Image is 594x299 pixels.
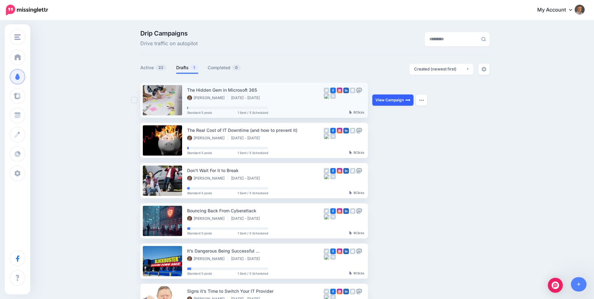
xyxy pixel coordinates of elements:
[187,86,324,94] div: The Hidden Gem in Microsoft 365
[356,289,362,294] img: mastodon-grey-square.png
[324,133,329,139] img: bluesky-grey-square.png
[324,174,329,179] img: bluesky-grey-square.png
[232,65,241,70] span: 0
[187,127,324,134] div: The Real Cost of IT Downtime (and how to prevent it)
[324,289,329,294] img: twitter-grey-square.png
[187,272,212,275] span: Standard 5 posts
[231,256,263,261] li: [DATE] - [DATE]
[324,168,329,174] img: twitter-grey-square.png
[238,111,268,114] span: 1 Sent / 5 Scheduled
[354,110,356,114] b: 0
[187,256,228,261] li: [PERSON_NAME]
[187,111,212,114] span: Standard 5 posts
[231,95,263,100] li: [DATE] - [DATE]
[324,208,329,214] img: twitter-grey-square.png
[354,191,356,195] b: 0
[531,2,585,18] a: My Account
[140,64,167,71] a: Active22
[324,128,329,133] img: twitter-grey-square.png
[330,93,336,99] img: medium-grey-square.png
[208,64,241,71] a: Completed0
[330,128,336,133] img: facebook-square.png
[343,88,349,93] img: linkedin-square.png
[187,176,228,181] li: [PERSON_NAME]
[330,248,336,254] img: facebook-square.png
[231,136,263,141] li: [DATE] - [DATE]
[140,40,198,48] span: Drive traffic on autopilot
[354,231,356,235] b: 0
[343,128,349,133] img: linkedin-square.png
[349,191,352,195] img: pointer-grey-darker.png
[354,271,356,275] b: 0
[14,34,21,40] img: menu.png
[187,232,212,235] span: Standard 5 posts
[330,289,336,294] img: facebook-square.png
[324,254,329,260] img: bluesky-grey-square.png
[349,110,352,114] img: pointer-grey-darker.png
[350,168,355,174] img: google_business-grey-square.png
[324,93,329,99] img: bluesky-grey-square.png
[337,128,342,133] img: instagram-square.png
[414,66,466,72] div: Created (newest first)
[187,95,228,100] li: [PERSON_NAME]
[187,151,212,154] span: Standard 5 posts
[324,214,329,219] img: bluesky-grey-square.png
[349,271,352,275] img: pointer-grey-darker.png
[187,167,324,174] div: Don’t Wait For it to Break
[337,168,342,174] img: instagram-square.png
[238,232,268,235] span: 1 Sent / 5 Scheduled
[349,231,364,235] div: Clicks
[343,168,349,174] img: linkedin-square.png
[238,151,268,154] span: 1 Sent / 5 Scheduled
[405,98,410,103] img: arrow-long-right-white.png
[349,111,364,114] div: Clicks
[349,231,352,235] img: pointer-grey-darker.png
[419,99,424,101] img: dots.png
[343,208,349,214] img: linkedin-square.png
[356,128,362,133] img: mastodon-grey-square.png
[343,289,349,294] img: linkedin-square.png
[330,208,336,214] img: facebook-square.png
[349,272,364,275] div: Clicks
[330,214,336,219] img: medium-grey-square.png
[337,248,342,254] img: instagram-square.png
[356,168,362,174] img: mastodon-grey-square.png
[354,151,356,154] b: 0
[324,88,329,93] img: twitter-grey-square.png
[330,254,336,260] img: medium-grey-square.png
[187,216,228,221] li: [PERSON_NAME]
[350,248,355,254] img: google_business-grey-square.png
[349,151,352,154] img: pointer-grey-darker.png
[187,247,324,254] div: It’s Dangerous Being Successful …
[409,64,473,75] button: Created (newest first)
[6,5,48,15] img: Missinglettr
[481,67,486,72] img: settings-grey.png
[372,94,413,106] a: View Campaign
[330,133,336,139] img: medium-grey-square.png
[231,176,263,181] li: [DATE] - [DATE]
[140,30,198,36] span: Drip Campaigns
[548,278,563,293] div: Open Intercom Messenger
[190,65,198,70] span: 1
[155,65,167,70] span: 22
[349,151,364,155] div: Clicks
[187,287,324,295] div: Signs it’s Time to Switch Your IT Provider
[349,191,364,195] div: Clicks
[356,208,362,214] img: mastodon-grey-square.png
[350,88,355,93] img: google_business-grey-square.png
[337,289,342,294] img: instagram-square.png
[356,248,362,254] img: mastodon-grey-square.png
[481,37,486,41] img: search-grey-6.png
[187,191,212,195] span: Standard 5 posts
[356,88,362,93] img: mastodon-grey-square.png
[350,128,355,133] img: google_business-grey-square.png
[238,191,268,195] span: 1 Sent / 5 Scheduled
[176,64,198,71] a: Drafts1
[187,207,324,214] div: Bouncing Back From Cyberattack
[343,248,349,254] img: linkedin-square.png
[187,136,228,141] li: [PERSON_NAME]
[337,88,342,93] img: instagram-square.png
[324,248,329,254] img: twitter-grey-square.png
[350,289,355,294] img: google_business-grey-square.png
[330,174,336,179] img: medium-grey-square.png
